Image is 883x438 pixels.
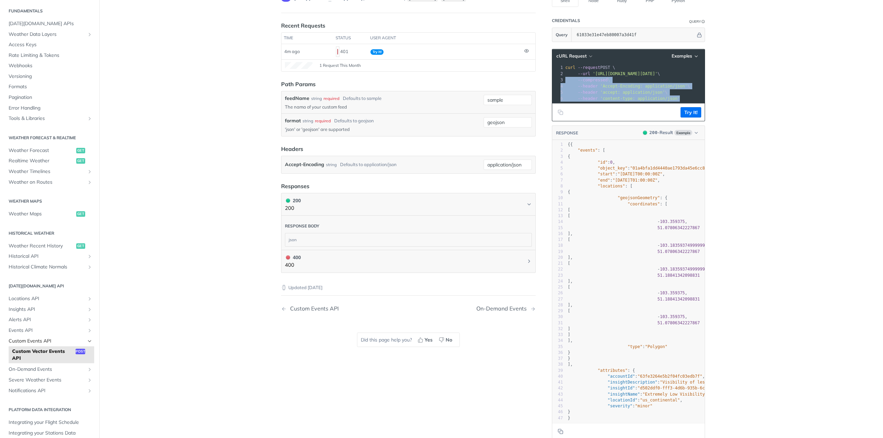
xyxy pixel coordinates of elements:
div: 10 [552,195,563,201]
a: Tools & LibrariesShow subpages for Tools & Libraries [5,113,94,124]
span: cURL Request [556,53,587,59]
button: No [436,335,456,345]
span: "events" [578,148,598,153]
th: time [281,33,333,44]
div: 2 [552,147,563,153]
button: 400 400400 [285,254,532,269]
div: Defaults to sample [343,95,381,102]
button: Show subpages for Severe Weather Events [87,377,92,383]
div: 42 [552,385,563,391]
span: On-Demand Events [9,366,85,373]
span: Yes [425,336,433,344]
th: status [333,33,368,44]
a: Alerts APIShow subpages for Alerts API [5,315,94,325]
div: On-Demand Events [476,305,530,312]
span: Access Keys [9,41,92,48]
span: Webhooks [9,62,92,69]
a: Weather Data LayersShow subpages for Weather Data Layers [5,29,94,40]
span: "Polygon" [645,344,667,349]
canvas: Line Graph [285,62,312,69]
span: 4m ago [284,49,300,54]
div: 28 [552,302,563,308]
span: 'accept: application/json' [600,90,665,95]
h2: Historical Weather [5,230,94,236]
nav: Pagination Controls [281,298,536,319]
div: 400 [285,254,301,261]
div: string [311,95,322,102]
div: 9 [552,189,563,195]
button: Hide subpages for Custom Events API [87,338,92,344]
div: - Result [649,129,673,136]
span: - [657,243,660,248]
button: Show subpages for Weather Data Layers [87,32,92,37]
span: 103.18359374999999 [660,243,705,248]
span: \ [565,71,660,76]
p: The nama of your custom feed [285,104,481,110]
span: Error Handling [9,105,92,112]
span: Locations API [9,295,85,302]
div: 20 [552,255,563,261]
div: Defaults to application/json [340,160,397,170]
div: 4 [552,160,563,165]
button: 200200-ResultExample [639,129,701,136]
span: 'Accept-Encoding: application/json' [600,84,687,89]
span: 103.18359374999999 [660,267,705,272]
span: "object_key" [598,166,628,171]
a: Weather on RoutesShow subpages for Weather on Routes [5,177,94,187]
span: [ [568,285,570,289]
p: 400 [285,261,301,269]
span: Weather on Routes [9,179,85,186]
span: : [ [568,148,605,153]
input: apikey [573,28,696,42]
div: 32 [552,326,563,332]
span: "start" [598,172,615,176]
a: Historical Climate NormalsShow subpages for Historical Climate Normals [5,262,94,272]
span: , [568,219,687,224]
span: [ [568,261,570,266]
h2: Weather Forecast & realtime [5,135,94,141]
span: get [76,158,85,164]
a: Error Handling [5,103,94,113]
span: --request [578,65,600,70]
span: Tools & Libraries [9,115,85,122]
div: 11 [552,201,563,207]
span: "geojsonGeometry" [618,195,660,200]
div: 37 [552,356,563,361]
span: Integrating your Flight Schedule [9,419,92,426]
div: 45 [552,403,563,409]
span: : , [568,160,615,165]
span: : [ [568,184,633,189]
span: \ [565,78,610,82]
div: 24 [552,278,563,284]
span: } [568,350,570,355]
span: ], [568,255,573,260]
div: Path Params [281,80,316,88]
a: Weather Forecastget [5,145,94,156]
span: "coordinates" [627,202,660,206]
span: 51.07806342227867 [657,320,700,325]
span: ], [568,279,573,284]
span: , [568,314,687,319]
a: Next Page: On-Demand Events [476,305,536,312]
div: 1 [552,142,563,147]
div: 13 [552,213,563,219]
span: Example [674,130,692,135]
span: 103.359375 [660,219,685,224]
span: Weather Timelines [9,168,85,175]
a: Webhooks [5,61,94,71]
span: ], [568,338,573,343]
span: ], [568,303,573,307]
h2: [DATE][DOMAIN_NAME] API [5,283,94,289]
span: curl [565,65,575,70]
div: Recent Requests [281,21,325,30]
span: 401 [337,49,338,54]
a: Locations APIShow subpages for Locations API [5,294,94,304]
span: : , [568,398,682,403]
span: 51.07806342227867 [657,249,700,254]
span: 1 Request This Month [319,62,361,69]
div: 26 [552,290,563,296]
span: Pagination [9,94,92,101]
div: 36 [552,350,563,356]
div: 200 200200 [281,216,536,250]
a: Access Keys [5,40,94,50]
